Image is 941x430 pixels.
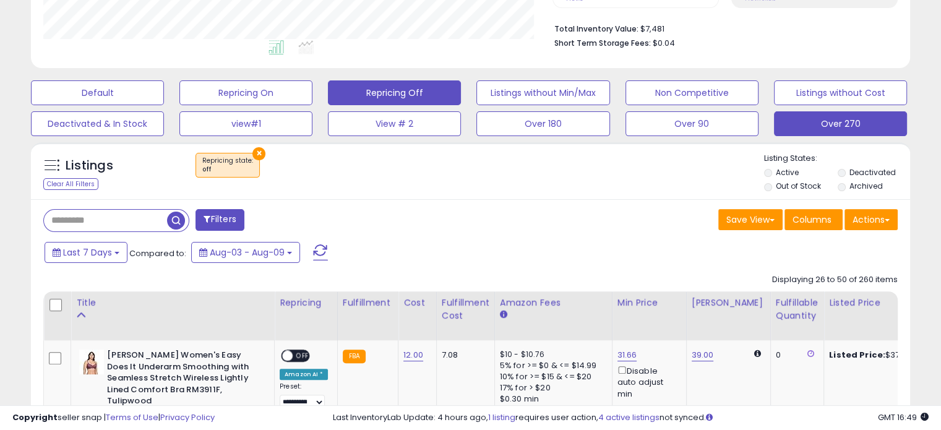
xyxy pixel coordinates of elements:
a: Terms of Use [106,411,158,423]
div: Title [76,296,269,309]
span: OFF [293,351,312,361]
a: 4 active listings [598,411,660,423]
button: Filters [196,209,244,231]
div: Last InventoryLab Update: 4 hours ago, requires user action, not synced. [333,412,929,424]
div: Fulfillment [343,296,393,309]
div: Fulfillable Quantity [776,296,819,322]
div: off [202,165,253,174]
button: Aug-03 - Aug-09 [191,242,300,263]
span: Compared to: [129,247,186,259]
button: Over 90 [625,111,758,136]
div: [PERSON_NAME] [692,296,765,309]
a: 12.00 [403,349,423,361]
button: Repricing On [179,80,312,105]
div: $10 - $10.76 [500,350,603,360]
label: Archived [849,181,882,191]
div: Displaying 26 to 50 of 260 items [772,274,898,286]
button: view#1 [179,111,312,136]
div: Fulfillment Cost [442,296,489,322]
button: Listings without Cost [774,80,907,105]
div: Min Price [617,296,681,309]
div: 7.08 [442,350,485,361]
button: Non Competitive [625,80,758,105]
b: Listed Price: [829,349,885,361]
button: Last 7 Days [45,242,127,263]
button: Deactivated & In Stock [31,111,164,136]
div: $37.06 [829,350,932,361]
div: Cost [403,296,431,309]
div: Amazon AI * [280,369,328,380]
div: 5% for >= $0 & <= $14.99 [500,360,603,371]
div: Preset: [280,382,328,410]
li: $7,481 [554,20,888,35]
b: Short Term Storage Fees: [554,38,651,48]
span: $0.04 [653,37,675,49]
div: Amazon Fees [500,296,607,309]
div: 17% for > $20 [500,382,603,393]
button: × [252,147,265,160]
span: Repricing state : [202,156,253,174]
button: Save View [718,209,783,230]
span: Last 7 Days [63,246,112,259]
button: View # 2 [328,111,461,136]
div: Repricing [280,296,332,309]
button: Over 270 [774,111,907,136]
a: 39.00 [692,349,714,361]
label: Out of Stock [776,181,821,191]
span: Aug-03 - Aug-09 [210,246,285,259]
small: FBA [343,350,366,363]
small: Amazon Fees. [500,309,507,320]
strong: Copyright [12,411,58,423]
label: Deactivated [849,167,895,178]
button: Listings without Min/Max [476,80,609,105]
div: Clear All Filters [43,178,98,190]
button: Default [31,80,164,105]
div: seller snap | | [12,412,215,424]
b: Total Inventory Value: [554,24,638,34]
button: Repricing Off [328,80,461,105]
label: Active [776,167,799,178]
a: 31.66 [617,349,637,361]
p: Listing States: [764,153,910,165]
button: Actions [844,209,898,230]
span: Columns [793,213,831,226]
button: Over 180 [476,111,609,136]
span: 2025-08-17 16:49 GMT [878,411,929,423]
div: Disable auto adjust min [617,364,677,400]
button: Columns [784,209,843,230]
div: 0 [776,350,814,361]
a: Privacy Policy [160,411,215,423]
div: Listed Price [829,296,936,309]
h5: Listings [66,157,113,174]
img: 31nPJ5ucxlL._SL40_.jpg [79,350,104,374]
b: [PERSON_NAME] Women's Easy Does It Underarm Smoothing with Seamless Stretch Wireless Lightly Line... [107,350,257,410]
div: 10% for >= $15 & <= $20 [500,371,603,382]
a: 1 listing [488,411,515,423]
